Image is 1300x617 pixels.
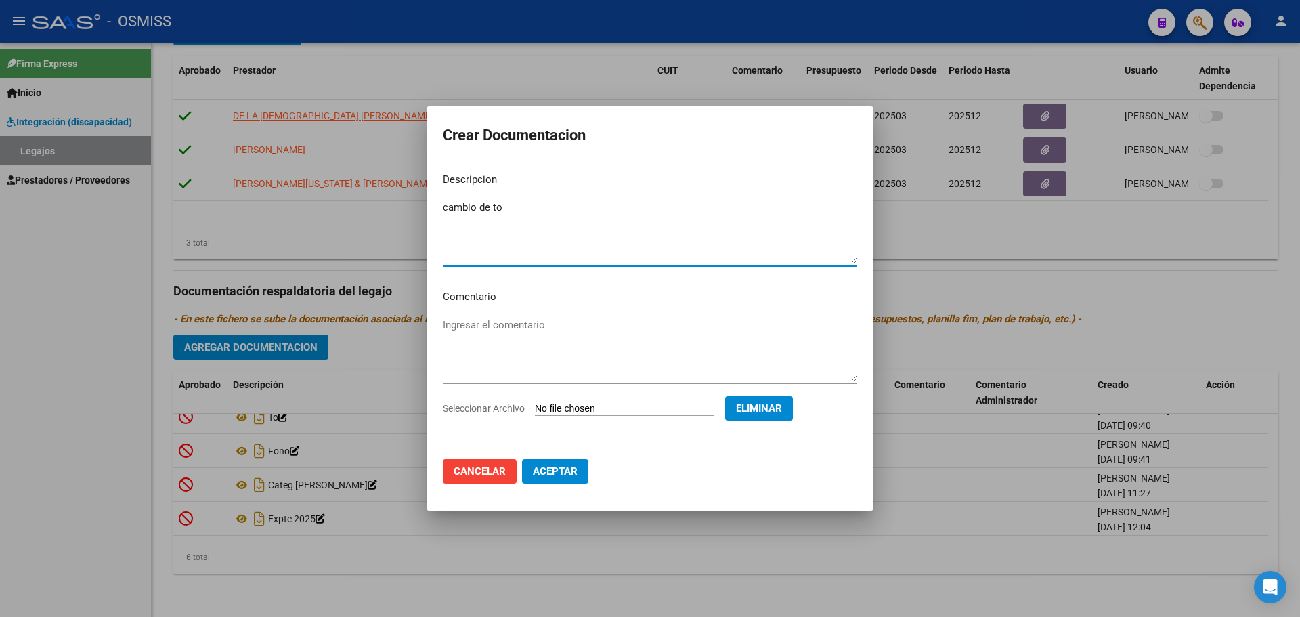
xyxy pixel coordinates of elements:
button: Aceptar [522,459,588,484]
span: Seleccionar Archivo [443,403,525,414]
div: Open Intercom Messenger [1254,571,1286,603]
span: Aceptar [533,465,578,477]
p: Descripcion [443,172,857,188]
button: Eliminar [725,396,793,421]
span: Cancelar [454,465,506,477]
span: Eliminar [736,402,782,414]
h2: Crear Documentacion [443,123,857,148]
button: Cancelar [443,459,517,484]
p: Comentario [443,289,857,305]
